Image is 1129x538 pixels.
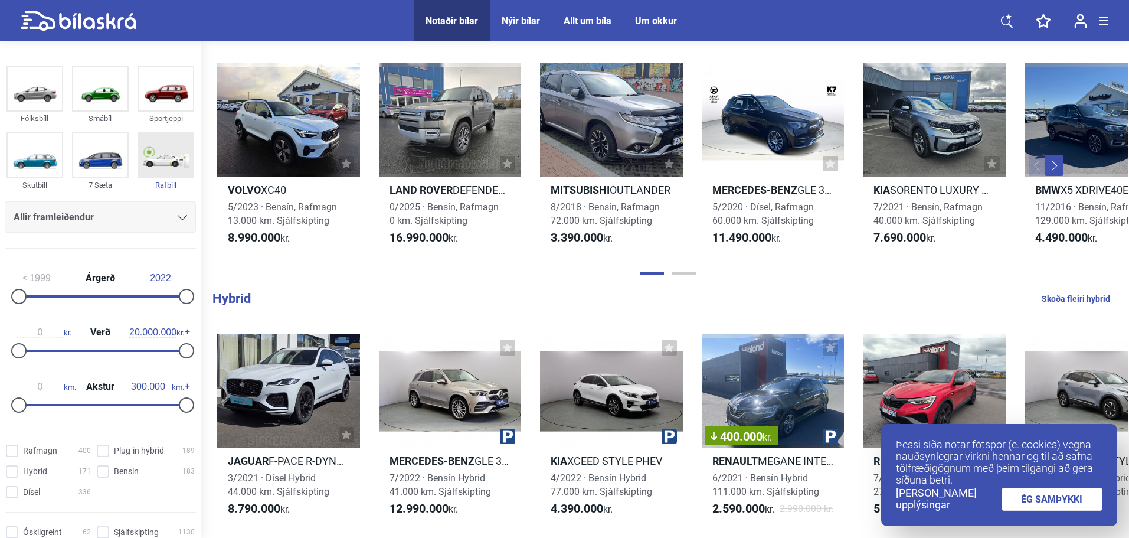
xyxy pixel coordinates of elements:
a: Mercedes-BenzGLE 350 E 4MATIC POWER7/2022 · Bensín Hybrid41.000 km. Sjálfskipting12.990.000kr. [379,327,522,533]
span: 7/2023 · Bensín Hybrid 27.000 km. Sjálfskipting [873,472,975,497]
a: RenaultARKANA E-TECH7/2023 · Bensín Hybrid27.000 km. Sjálfskipting5.290.000kr. [863,327,1006,533]
b: Kia [873,184,890,196]
span: 0/2025 · Bensín, Rafmagn 0 km. Sjálfskipting [390,201,499,226]
h2: DEFENDER P400 XS EDITION [379,183,522,197]
b: 3.390.000 [551,230,603,244]
a: Mercedes-BenzGLE 350 DE 4MATIC POWER5/2020 · Dísel, Rafmagn60.000 km. Sjálfskipting11.490.000kr. [702,63,845,256]
h2: OUTLANDER [540,183,683,197]
button: Page 2 [672,272,696,275]
span: 5/2023 · Bensín, Rafmagn 13.000 km. Sjálfskipting [228,201,337,226]
b: Mitsubishi [551,184,610,196]
span: kr. [712,502,774,516]
h2: F-PACE R-DYNAMIC HYBRID [217,454,360,468]
b: BMW [1035,184,1061,196]
div: Fólksbíll [6,112,63,125]
span: 189 [182,445,195,457]
b: Mercedes-Benz [390,455,474,467]
a: ÉG SAMÞYKKI [1002,488,1103,511]
span: kr. [551,231,613,245]
h2: GLE 350 DE 4MATIC POWER [702,183,845,197]
a: Nýir bílar [502,15,540,27]
span: kr. [763,432,772,443]
span: kr. [390,231,458,245]
span: Árgerð [83,273,118,283]
b: Hybrid [212,291,251,306]
span: kr. [17,327,71,338]
span: kr. [551,502,613,516]
b: Renault [712,455,758,467]
span: kr. [873,231,935,245]
a: Land RoverDEFENDER P400 XS EDITION0/2025 · Bensín, Rafmagn0 km. Sjálfskipting16.990.000kr. [379,63,522,256]
h2: ARKANA E-TECH [863,454,1006,468]
span: 4/2022 · Bensín Hybrid 77.000 km. Sjálfskipting [551,472,652,497]
span: km. [125,382,184,392]
span: kr. [712,231,781,245]
span: kr. [228,231,290,245]
button: Page 1 [640,272,664,275]
h2: MEGANE INTENS PHEV [702,454,845,468]
button: Previous [1029,155,1046,176]
span: kr. [390,502,458,516]
div: Skutbíll [6,178,63,192]
span: Dísel [23,486,40,498]
button: Next [1045,155,1063,176]
span: 8/2018 · Bensín, Rafmagn 72.000 km. Sjálfskipting [551,201,660,226]
p: Þessi síða notar fótspor (e. cookies) vegna nauðsynlegrar virkni hennar og til að safna tölfræðig... [896,439,1102,486]
a: VolvoXC405/2023 · Bensín, Rafmagn13.000 km. Sjálfskipting8.990.000kr. [217,63,360,256]
span: km. [17,382,76,392]
a: Um okkur [635,15,677,27]
div: Rafbíll [138,178,194,192]
span: Bensín [114,465,139,478]
a: Allt um bíla [564,15,611,27]
a: Notaðir bílar [426,15,478,27]
a: KiaXCEED STYLE PHEV4/2022 · Bensín Hybrid77.000 km. Sjálfskipting4.390.000kr. [540,327,683,533]
b: Mercedes-Benz [712,184,797,196]
b: 5.290.000 [873,501,926,516]
h2: SORENTO LUXURY PHEV [863,183,1006,197]
b: 16.990.000 [390,230,449,244]
h2: XCEED STYLE PHEV [540,454,683,468]
span: 400 [78,445,91,457]
a: JaguarF-PACE R-DYNAMIC HYBRID3/2021 · Dísel Hybrid44.000 km. Sjálfskipting8.790.000kr. [217,327,360,533]
span: Allir framleiðendur [14,209,94,226]
span: 2.990.000 kr. [780,502,833,516]
span: kr. [1035,231,1097,245]
span: 6/2021 · Bensín Hybrid 111.000 km. Sjálfskipting [712,472,819,497]
b: Kia [551,455,567,467]
h2: GLE 350 E 4MATIC POWER [379,454,522,468]
b: 4.390.000 [551,501,603,516]
span: kr. [873,502,935,516]
span: 3/2021 · Dísel Hybrid 44.000 km. Sjálfskipting [228,472,329,497]
span: 183 [182,465,195,478]
a: 400.000kr.RenaultMEGANE INTENS PHEV6/2021 · Bensín Hybrid111.000 km. Sjálfskipting2.590.000kr.2.9... [702,327,845,533]
div: 7 Sæta [72,178,129,192]
div: Sportjeppi [138,112,194,125]
a: Skoða fleiri hybrid [1042,291,1110,307]
span: 336 [78,486,91,498]
div: Smábíl [72,112,129,125]
span: Verð [87,328,113,337]
span: kr. [228,502,290,516]
b: 11.490.000 [712,230,771,244]
a: MitsubishiOUTLANDER8/2018 · Bensín, Rafmagn72.000 km. Sjálfskipting3.390.000kr. [540,63,683,256]
b: Land Rover [390,184,453,196]
span: 171 [78,465,91,478]
span: 7/2022 · Bensín Hybrid 41.000 km. Sjálfskipting [390,472,491,497]
a: KiaSORENTO LUXURY PHEV7/2021 · Bensín, Rafmagn40.000 km. Sjálfskipting7.690.000kr. [863,63,1006,256]
span: 400.000 [711,431,772,442]
img: user-login.svg [1074,14,1087,28]
a: [PERSON_NAME] upplýsingar [896,487,1002,511]
span: Plug-in hybrid [114,445,164,457]
b: 4.490.000 [1035,230,1088,244]
span: kr. [129,327,184,338]
b: Volvo [228,184,261,196]
b: 12.990.000 [390,501,449,516]
span: 7/2021 · Bensín, Rafmagn 40.000 km. Sjálfskipting [873,201,983,226]
b: 7.690.000 [873,230,926,244]
span: Hybrid [23,465,47,478]
span: 5/2020 · Dísel, Rafmagn 60.000 km. Sjálfskipting [712,201,814,226]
